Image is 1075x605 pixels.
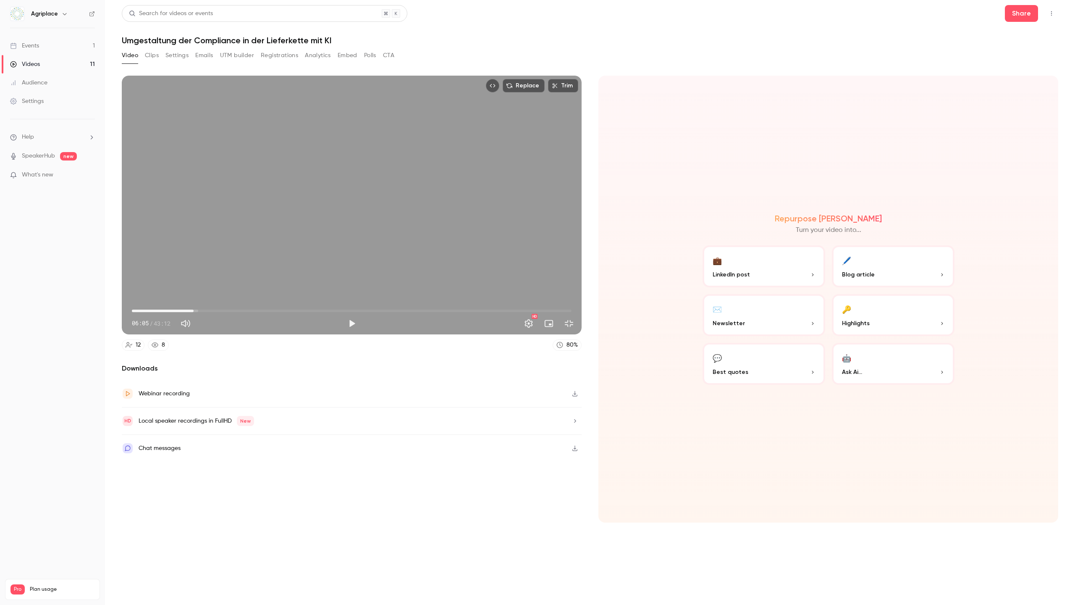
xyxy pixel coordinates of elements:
[713,368,748,376] span: Best quotes
[122,339,144,351] a: 12
[842,351,851,364] div: 🤖
[132,319,149,328] span: 06:05
[154,319,170,328] span: 43:12
[842,319,870,328] span: Highlights
[364,49,376,62] button: Polls
[1005,5,1038,22] button: Share
[145,49,159,62] button: Clips
[383,49,394,62] button: CTA
[343,315,360,332] button: Play
[122,363,582,374] h2: Downloads
[10,584,25,594] span: Pro
[540,315,557,332] button: Turn on miniplayer
[713,254,722,267] div: 💼
[832,245,954,287] button: 🖊️Blog article
[713,319,745,328] span: Newsletter
[220,49,254,62] button: UTM builder
[237,416,254,426] span: New
[22,152,55,160] a: SpeakerHub
[532,314,537,319] div: HD
[703,294,825,336] button: ✉️Newsletter
[195,49,213,62] button: Emails
[139,416,254,426] div: Local speaker recordings in FullHD
[10,133,95,142] li: help-dropdown-opener
[832,343,954,385] button: 🤖Ask Ai...
[149,319,153,328] span: /
[22,171,53,179] span: What's new
[261,49,298,62] button: Registrations
[703,245,825,287] button: 💼LinkedIn post
[775,213,882,224] h2: Repurpose [PERSON_NAME]
[148,339,169,351] a: 8
[31,10,58,18] h6: Agriplace
[162,341,165,350] div: 8
[165,49,189,62] button: Settings
[520,315,537,332] button: Settings
[177,315,194,332] button: Mute
[10,79,47,87] div: Audience
[305,49,331,62] button: Analytics
[132,319,170,328] div: 06:05
[122,49,138,62] button: Video
[548,79,578,92] button: Trim
[561,315,577,332] button: Exit full screen
[139,443,181,453] div: Chat messages
[122,35,1058,45] h1: Umgestaltung der Compliance in der Lieferkette mit KI
[10,7,24,21] img: Agriplace
[713,270,750,279] span: LinkedIn post
[796,225,861,235] p: Turn your video into...
[566,341,578,350] div: 80 %
[10,97,44,105] div: Settings
[842,302,851,316] div: 🔑
[30,586,94,593] span: Plan usage
[486,79,499,92] button: Embed video
[136,341,141,350] div: 12
[22,133,34,142] span: Help
[842,368,862,376] span: Ask Ai...
[832,294,954,336] button: 🔑Highlights
[842,254,851,267] div: 🖊️
[503,79,545,92] button: Replace
[1045,7,1058,20] button: Top Bar Actions
[85,171,95,179] iframe: Noticeable Trigger
[338,49,357,62] button: Embed
[553,339,582,351] a: 80%
[713,351,722,364] div: 💬
[129,9,213,18] div: Search for videos or events
[139,389,190,399] div: Webinar recording
[60,152,77,160] span: new
[10,60,40,68] div: Videos
[842,270,875,279] span: Blog article
[713,302,722,316] div: ✉️
[703,343,825,385] button: 💬Best quotes
[10,42,39,50] div: Events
